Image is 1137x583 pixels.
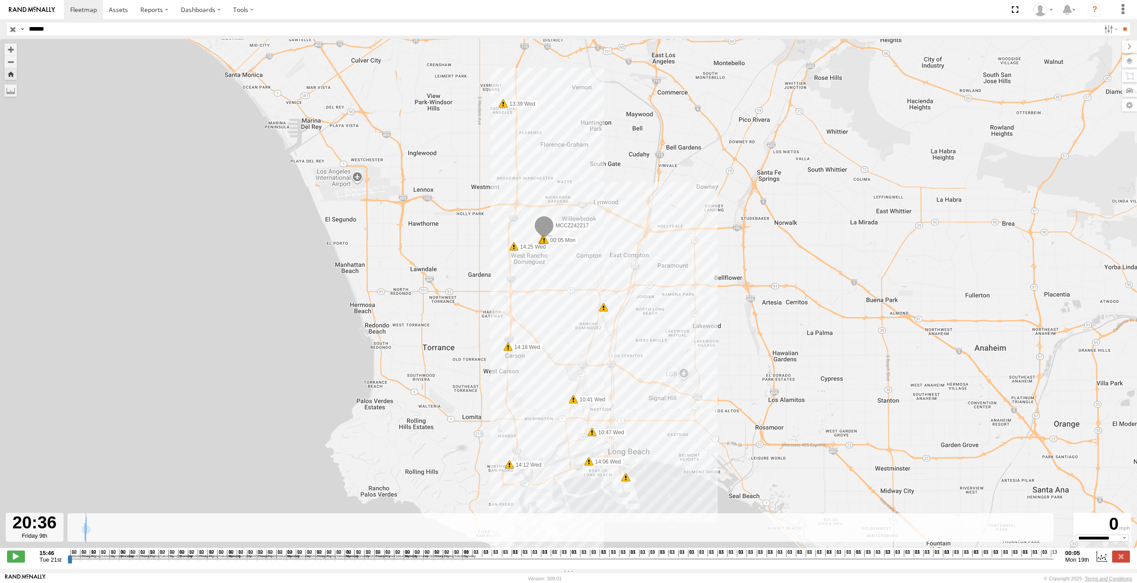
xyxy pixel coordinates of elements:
[40,550,62,556] strong: 15:46
[573,396,608,404] label: 10:41 Wed
[413,550,428,560] span: 00
[394,550,400,557] span: 12
[884,550,891,557] span: 13
[1022,550,1028,557] span: 01
[992,550,998,557] span: 13
[453,550,459,557] span: 12
[757,550,763,557] span: 01
[99,550,106,557] span: 12
[257,550,273,560] span: 00
[668,550,675,557] span: 13
[207,550,214,557] span: 12
[40,556,62,563] span: Tue 21st Jan 2025
[599,303,608,312] div: 5
[1030,3,1056,16] div: Zulema McIntosch
[109,550,123,560] span: 00
[508,343,543,351] label: 14:18 Wed
[217,550,223,557] span: 12
[198,550,214,560] span: 00
[99,550,115,560] span: 00
[531,550,537,557] span: 01
[178,550,193,560] span: 00
[592,428,627,436] label: 10:47 Wed
[717,550,724,557] span: 13
[1002,550,1008,557] span: 13
[1112,551,1130,562] label: Close
[629,550,636,557] span: 01
[286,550,300,560] span: 00
[394,550,409,560] span: 00
[5,574,46,583] a: Visit our Website
[1065,556,1089,563] span: Mon 19th May 2025
[1044,576,1132,581] div: © Copyright 2025 -
[1122,99,1137,111] label: Map Settings
[159,550,174,560] span: 00
[609,550,616,557] span: 13
[953,550,959,557] span: 13
[825,550,831,557] span: 13
[502,550,508,557] span: 13
[521,550,528,557] span: 01
[509,461,544,469] label: 14:12 Wed
[933,550,939,557] span: 01
[806,550,812,557] span: 01
[1051,550,1057,557] span: 13
[698,550,704,557] span: 01
[904,550,910,557] span: 13
[257,550,263,557] span: 12
[4,84,17,97] label: Measure
[315,550,322,557] span: 12
[276,550,282,557] span: 12
[306,550,326,560] span: 00
[864,550,871,557] span: 01
[678,550,684,557] span: 13
[472,550,478,557] span: 01
[815,550,822,557] span: 01
[443,550,449,557] span: 12
[492,550,498,557] span: 13
[1065,550,1089,556] strong: 00:05
[4,68,17,80] button: Zoom Home
[345,550,358,560] span: 00
[639,550,645,557] span: 01
[462,550,469,557] span: 01
[109,550,115,557] span: 12
[433,550,449,560] span: 00
[1075,514,1130,535] div: 0
[914,550,920,557] span: 01
[453,550,468,560] span: 00
[335,550,341,557] span: 12
[462,550,476,560] span: 00
[621,473,630,482] div: 14
[374,550,390,560] span: 00
[188,550,208,560] span: 00
[139,550,155,560] span: 00
[19,23,26,36] label: Search Query
[503,100,538,108] label: 13:39 Wed
[1088,3,1102,17] i: ?
[561,550,567,557] span: 13
[923,550,930,557] span: 01
[835,550,841,557] span: 13
[1085,576,1132,581] a: Terms and Conditions
[528,576,562,581] div: Version: 309.01
[364,550,384,560] span: 00
[544,236,578,244] label: 00:05 Mon
[747,550,753,557] span: 01
[384,550,390,557] span: 12
[168,550,175,557] span: 12
[4,44,17,56] button: Zoom in
[727,550,733,557] span: 13
[404,550,417,560] span: 00
[9,7,55,13] img: rand-logo.svg
[7,551,25,562] label: Play/Stop
[374,550,381,557] span: 12
[217,550,233,560] span: 00
[962,550,969,557] span: 13
[589,458,624,466] label: 14:06 Wed
[972,550,978,557] span: 01
[247,550,267,560] span: 00
[894,550,900,557] span: 13
[325,550,331,557] span: 12
[296,550,310,560] span: 00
